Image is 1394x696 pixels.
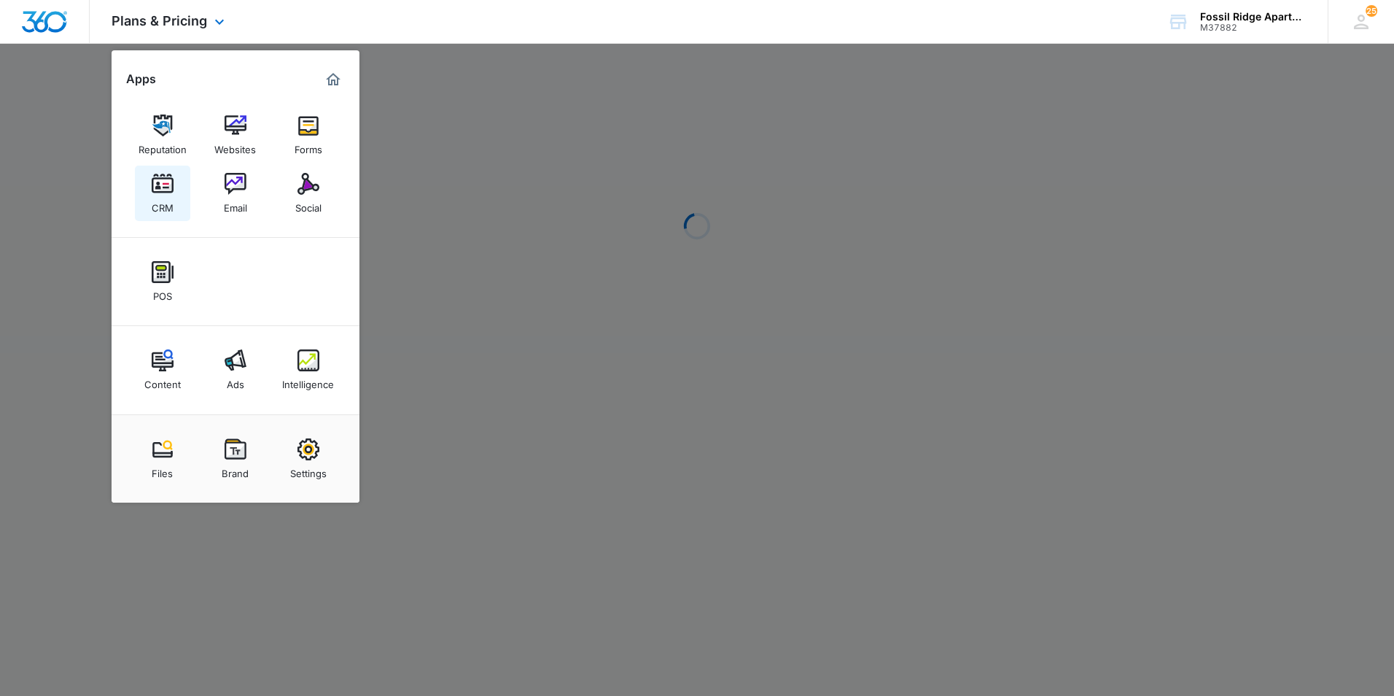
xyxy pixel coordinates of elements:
div: Settings [290,460,327,479]
div: Content [144,371,181,390]
div: POS [153,283,172,302]
span: Plans & Pricing [112,13,207,28]
div: Brand [222,460,249,479]
div: Forms [295,136,322,155]
div: Files [152,460,173,479]
a: Settings [281,431,336,487]
a: Forms [281,107,336,163]
a: Content [135,342,190,398]
a: Reputation [135,107,190,163]
h2: Apps [126,72,156,86]
div: Intelligence [282,371,334,390]
div: Websites [214,136,256,155]
a: POS [135,254,190,309]
div: Email [224,195,247,214]
a: Ads [208,342,263,398]
div: Reputation [139,136,187,155]
div: Social [295,195,322,214]
div: account id [1200,23,1307,33]
a: Intelligence [281,342,336,398]
span: 25 [1366,5,1377,17]
div: Ads [227,371,244,390]
a: Files [135,431,190,487]
div: CRM [152,195,174,214]
div: notifications count [1366,5,1377,17]
a: Social [281,166,336,221]
a: Email [208,166,263,221]
a: Brand [208,431,263,487]
a: Websites [208,107,263,163]
a: Marketing 360® Dashboard [322,68,345,91]
a: CRM [135,166,190,221]
div: account name [1200,11,1307,23]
